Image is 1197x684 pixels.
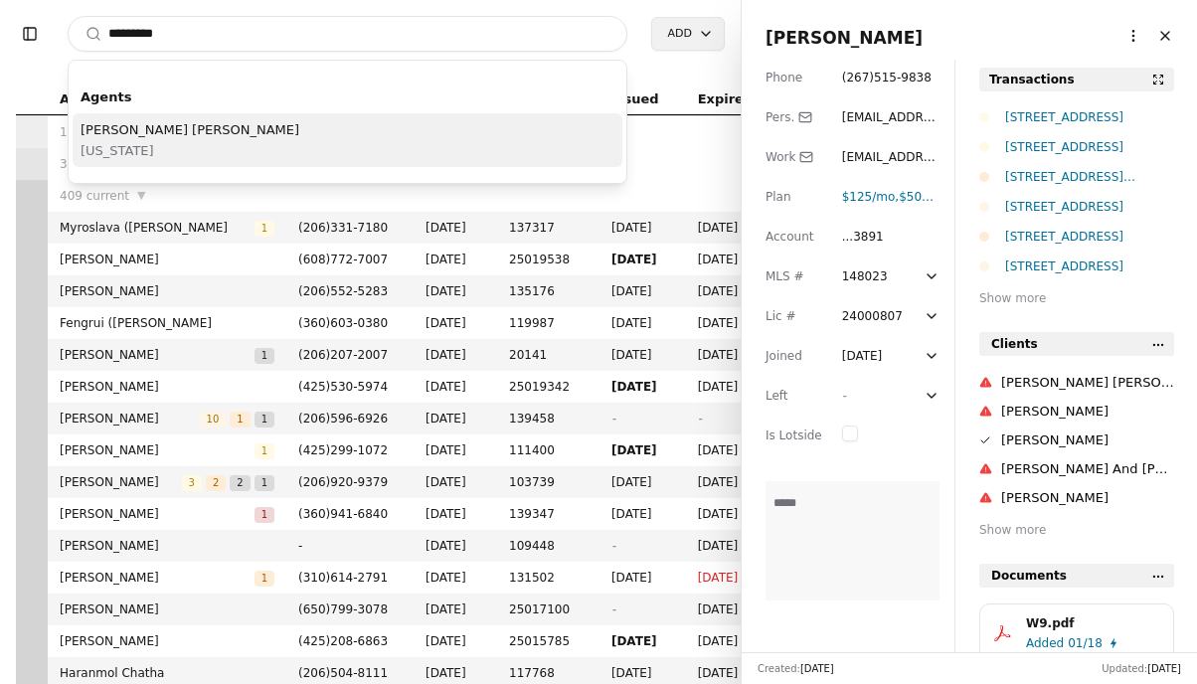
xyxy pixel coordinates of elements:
span: [DATE] [698,345,768,365]
span: 139458 [509,409,588,428]
span: Agent [60,88,103,110]
span: [PERSON_NAME] [60,472,182,492]
div: Joined [766,346,822,366]
span: - [611,412,615,426]
span: [PERSON_NAME] [766,28,923,48]
span: ( 425 ) 299 - 1072 [298,443,388,457]
span: [DATE] [698,504,768,524]
span: 139347 [509,504,588,524]
span: [DATE] [698,663,768,683]
span: [DATE] [800,663,834,674]
span: $500 fee [899,190,948,204]
div: [STREET_ADDRESS] [1005,197,1174,217]
span: [DATE] [698,281,768,301]
span: 25019538 [509,250,588,269]
span: 1 [255,221,274,237]
div: Work [766,147,822,167]
span: 111400 [509,440,588,460]
span: 1 [255,348,274,364]
span: [DATE] [698,377,768,397]
span: [DATE] [611,281,674,301]
div: 36 onboarding [60,154,274,174]
button: 1 [255,218,274,238]
span: 3 [182,475,202,491]
div: 148023 [842,266,888,286]
span: [EMAIL_ADDRESS][DOMAIN_NAME] [842,150,939,204]
span: [DATE] [426,568,485,588]
span: [DATE] [426,345,485,365]
div: [STREET_ADDRESS] [1005,256,1174,276]
div: MLS # [766,266,822,286]
span: [DATE] [611,345,674,365]
button: 1 [230,409,250,428]
div: Transactions [989,70,1075,89]
button: 1 [255,568,274,588]
span: Expires [698,88,752,110]
span: [PERSON_NAME] [60,345,255,365]
span: [PERSON_NAME] [60,536,274,556]
span: 2 [206,475,226,491]
span: ( 650 ) 799 - 3078 [298,602,388,616]
span: [DATE] [426,409,485,428]
span: 10 [200,412,227,427]
span: 1 [255,443,274,459]
div: Plan [766,187,822,207]
button: 1 [255,472,274,492]
div: ...3891 [842,227,884,247]
span: [DATE] [426,440,485,460]
span: [DATE] [698,631,768,651]
div: W9.pdf [1026,613,1159,633]
span: [PERSON_NAME] [60,599,274,619]
button: 1 [255,409,274,428]
span: [DATE] [426,250,485,269]
span: [DATE] [426,218,485,238]
span: - [611,539,615,553]
span: 109448 [509,536,588,556]
span: [DATE] [611,440,674,460]
span: [DATE] [611,663,674,683]
span: [DATE] [698,440,768,460]
div: [PERSON_NAME] [PERSON_NAME] Kr [1001,372,1174,393]
span: ( 608 ) 772 - 7007 [298,253,388,266]
span: Fengrui ([PERSON_NAME] [60,313,274,333]
span: 409 current [60,186,129,206]
button: 1 [255,504,274,524]
div: Show more [979,520,1174,540]
span: 137317 [509,218,588,238]
span: 103739 [509,472,588,492]
span: [DATE] [426,281,485,301]
span: [DATE] [611,631,674,651]
span: [DATE] [611,218,674,238]
span: [DATE] [426,631,485,651]
span: Myroslava ([PERSON_NAME] [60,218,255,238]
span: [DATE] [426,472,485,492]
span: 1 [255,412,274,427]
span: 25015785 [509,631,588,651]
span: [DATE] [611,313,674,333]
span: - [698,412,702,426]
span: ▼ [137,187,145,205]
div: [PERSON_NAME] [1001,401,1174,422]
div: Pers. [766,107,822,127]
span: 25019342 [509,377,588,397]
span: [PERSON_NAME] [60,504,255,524]
span: ( 425 ) 208 - 6863 [298,634,388,648]
span: - [298,536,402,556]
span: [DATE] [698,568,768,588]
span: 1 [255,571,274,587]
span: 20141 [509,345,588,365]
span: [DATE] [698,472,768,492]
button: Add [651,17,725,51]
span: , [842,190,899,204]
span: ( 206 ) 596 - 6926 [298,412,388,426]
span: [DATE] [426,377,485,397]
span: [DATE] [611,472,674,492]
span: [DATE] [698,536,768,556]
span: 2 [230,475,250,491]
span: [DATE] [1147,663,1181,674]
div: Show more [979,288,1174,308]
div: Suggestions [69,77,626,183]
button: 1 [255,440,274,460]
span: - [611,602,615,616]
span: ( 206 ) 920 - 9379 [298,475,388,489]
